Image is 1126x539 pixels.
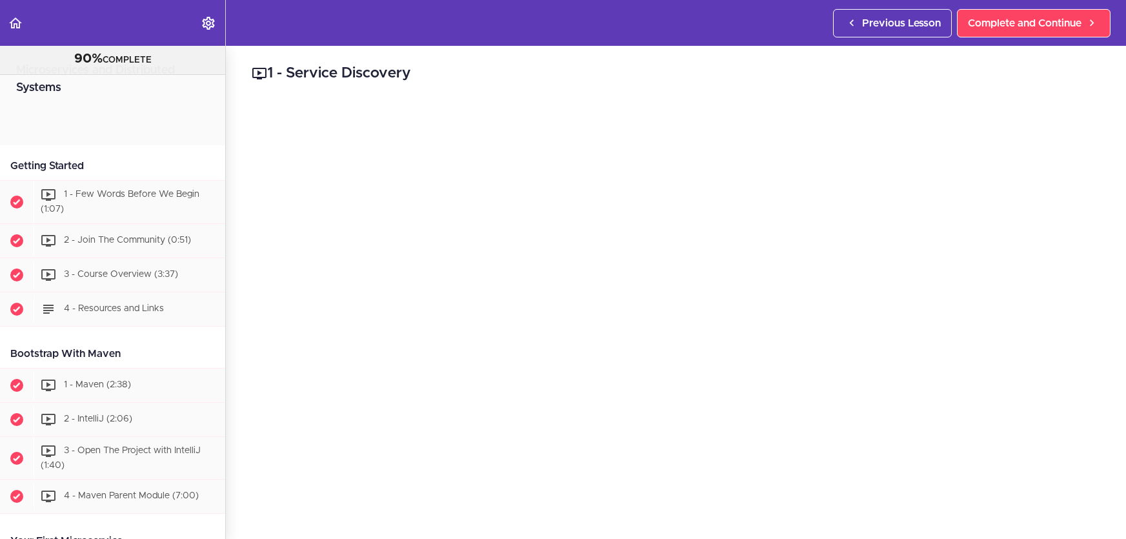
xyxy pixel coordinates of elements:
[64,380,131,389] span: 1 - Maven (2:38)
[74,52,103,65] span: 90%
[833,9,952,37] a: Previous Lesson
[41,446,201,470] span: 3 - Open The Project with IntelliJ (1:40)
[8,15,23,31] svg: Back to course curriculum
[968,15,1081,31] span: Complete and Continue
[252,63,1100,85] h2: 1 - Service Discovery
[64,492,199,501] span: 4 - Maven Parent Module (7:00)
[201,15,216,31] svg: Settings Menu
[64,414,132,423] span: 2 - IntelliJ (2:06)
[64,236,191,245] span: 2 - Join The Community (0:51)
[16,51,209,68] div: COMPLETE
[957,9,1111,37] a: Complete and Continue
[64,270,178,279] span: 3 - Course Overview (3:37)
[41,190,199,214] span: 1 - Few Words Before We Begin (1:07)
[862,15,941,31] span: Previous Lesson
[64,304,164,313] span: 4 - Resources and Links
